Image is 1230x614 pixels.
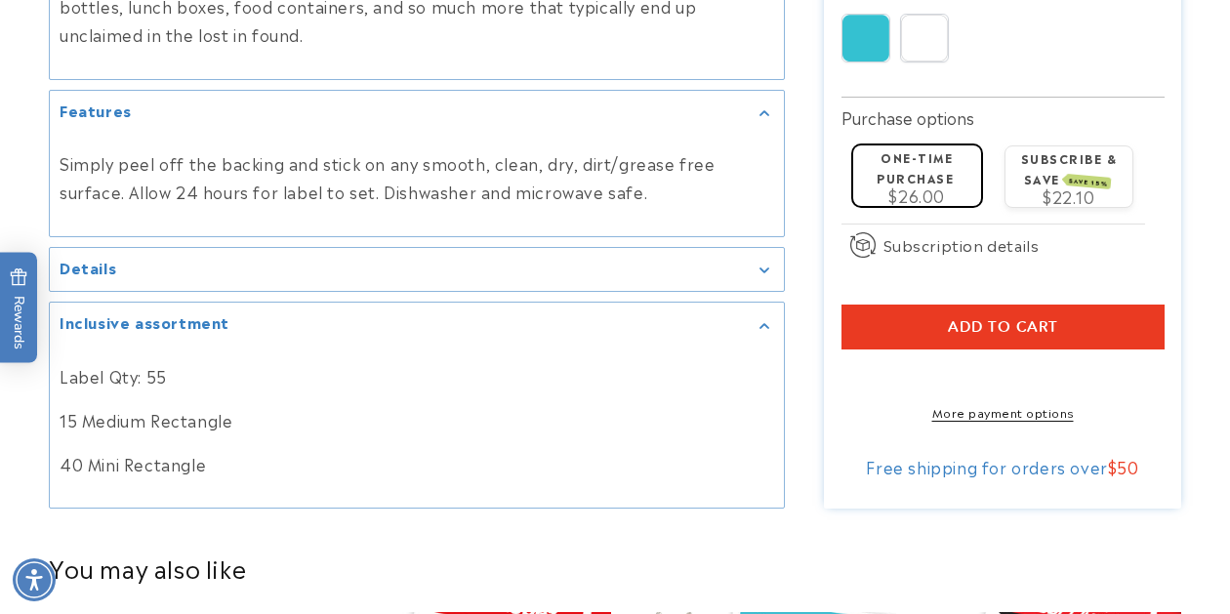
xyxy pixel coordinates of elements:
button: Add to cart [841,305,1165,349]
span: $22.10 [1043,184,1095,208]
label: Subscribe & save [1021,149,1118,187]
span: Rewards [10,267,28,348]
summary: Inclusive assortment [50,303,784,347]
div: Free shipping for orders over [841,457,1165,476]
h2: You may also like [49,553,1181,583]
p: 40 Mini Rectangle [60,449,774,477]
h2: Details [60,258,116,277]
span: Add to cart [948,318,1058,336]
h2: Inclusive assortment [60,312,229,332]
span: 50 [1117,455,1138,478]
summary: Details [50,248,784,292]
p: Simply peel off the backing and stick on any smooth, clean, dry, dirt/grease free surface. Allow ... [60,149,774,206]
h2: Features [60,101,132,120]
div: Accessibility Menu [13,558,56,601]
span: $ [1108,455,1118,478]
p: Label Qty: 55 [60,362,774,390]
img: Teal [842,15,889,61]
summary: Features [50,91,784,135]
label: One-time purchase [877,148,954,186]
span: SAVE 15% [1065,174,1111,189]
img: White [901,15,948,61]
a: More payment options [841,403,1165,421]
span: Subscription details [883,233,1040,257]
p: 15 Medium Rectangle [60,406,774,434]
span: $26.00 [888,184,945,207]
label: Purchase options [841,105,974,129]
